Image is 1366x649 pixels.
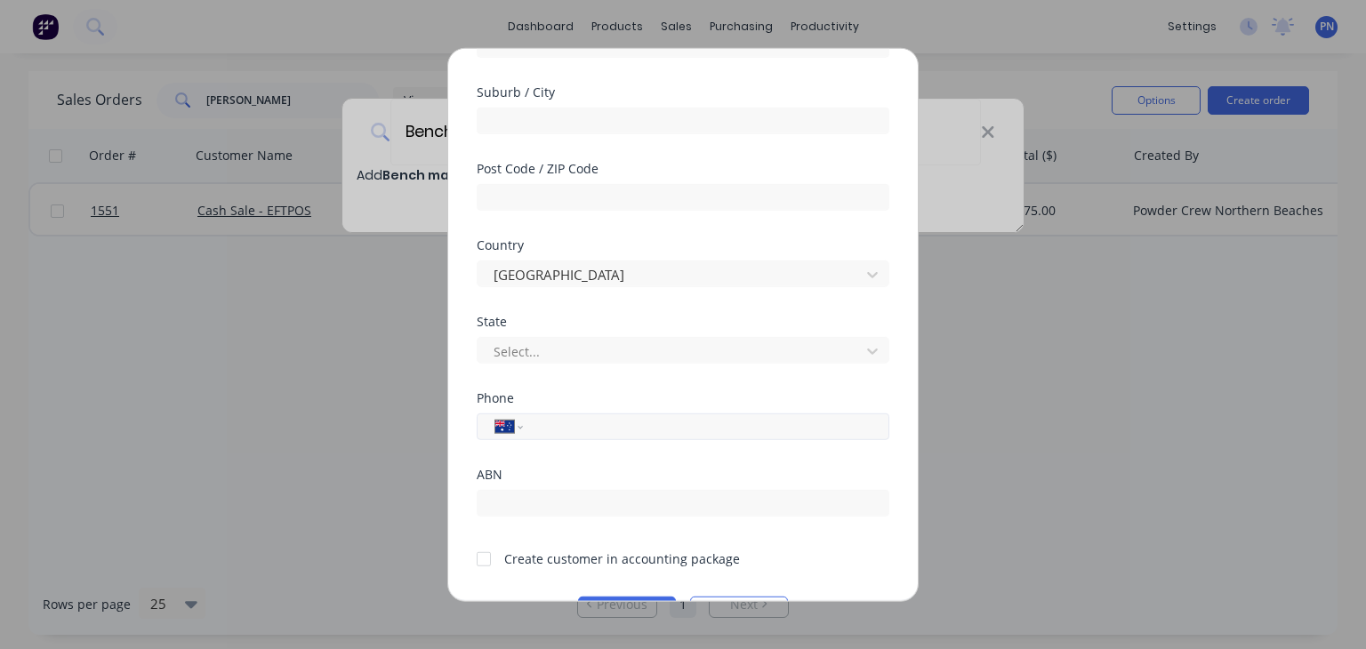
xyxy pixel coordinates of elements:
[504,549,740,568] div: Create customer in accounting package
[477,392,889,405] div: Phone
[690,597,788,625] button: Cancel
[477,163,889,175] div: Post Code / ZIP Code
[477,86,889,99] div: Suburb / City
[477,239,889,252] div: Country
[578,597,676,625] button: Save
[477,469,889,481] div: ABN
[477,316,889,328] div: State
